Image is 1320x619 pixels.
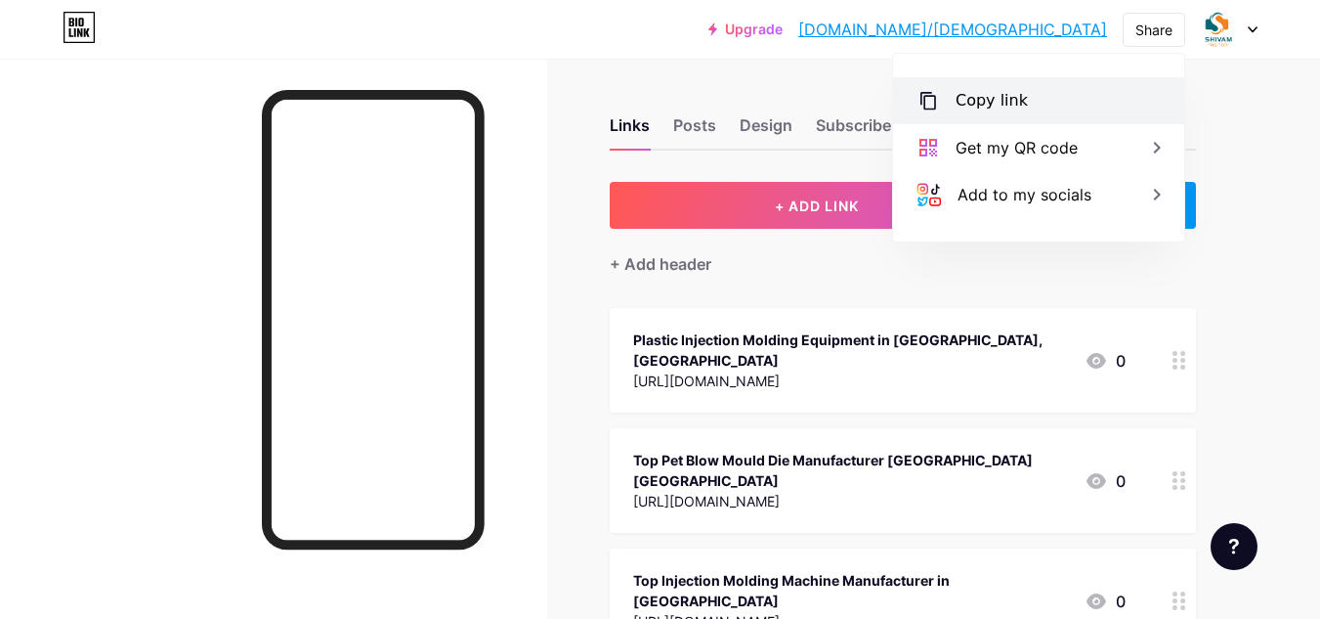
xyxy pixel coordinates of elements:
div: Top Pet Blow Mould Die Manufacturer [GEOGRAPHIC_DATA] [GEOGRAPHIC_DATA] [633,450,1069,491]
div: Top Injection Molding Machine Manufacturer in [GEOGRAPHIC_DATA] [633,570,1069,611]
button: + ADD LINK [610,182,1025,229]
span: + ADD LINK [775,198,859,214]
a: Upgrade [708,22,783,37]
div: Subscribers [816,113,906,149]
div: 0 [1085,590,1126,613]
img: shivamengitech [1200,11,1237,48]
div: Posts [673,113,716,149]
div: [URL][DOMAIN_NAME] [633,371,1069,391]
div: [URL][DOMAIN_NAME] [633,491,1069,511]
div: Plastic Injection Molding Equipment in [GEOGRAPHIC_DATA], [GEOGRAPHIC_DATA] [633,330,1069,371]
div: Add to my socials [958,183,1091,206]
div: Share [1135,20,1172,40]
div: Links [610,113,650,149]
div: Get my QR code [956,136,1078,159]
a: [DOMAIN_NAME]/[DEMOGRAPHIC_DATA] [798,18,1107,41]
div: 0 [1085,349,1126,373]
div: 0 [1085,469,1126,493]
div: + Add header [610,252,711,276]
div: Design [740,113,792,149]
div: Copy link [956,89,1028,112]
